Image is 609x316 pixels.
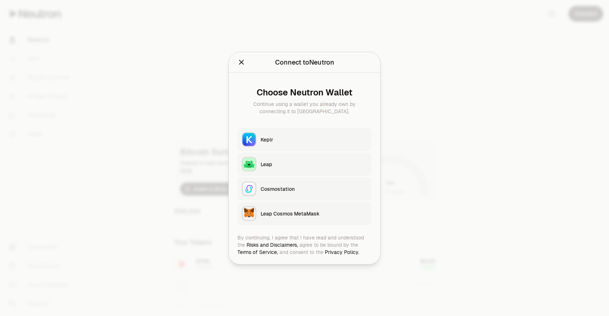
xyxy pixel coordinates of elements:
button: CosmostationCosmostation [237,177,372,200]
img: Cosmostation [243,182,256,195]
img: Leap Cosmos MetaMask [243,207,256,220]
div: Keplr [261,136,367,143]
a: Privacy Policy. [325,249,359,255]
img: Leap [243,157,256,171]
div: Continue using a wallet you already own by connecting it to [GEOGRAPHIC_DATA]. [243,100,366,115]
div: Connect to Neutron [275,57,334,67]
button: Close [237,57,245,67]
div: Cosmostation [261,185,367,192]
button: KeplrKeplr [237,128,372,151]
a: Risks and Disclaimers, [246,241,298,248]
img: Keplr [243,133,256,146]
div: Leap [261,160,367,168]
div: By continuing, I agree that I have read and understood the agree to be bound by the and consent t... [237,234,372,255]
button: Leap Cosmos MetaMaskLeap Cosmos MetaMask [237,202,372,225]
div: Leap Cosmos MetaMask [261,210,367,217]
button: LeapLeap [237,152,372,176]
a: Terms of Service, [237,249,278,255]
div: Choose Neutron Wallet [243,87,366,97]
